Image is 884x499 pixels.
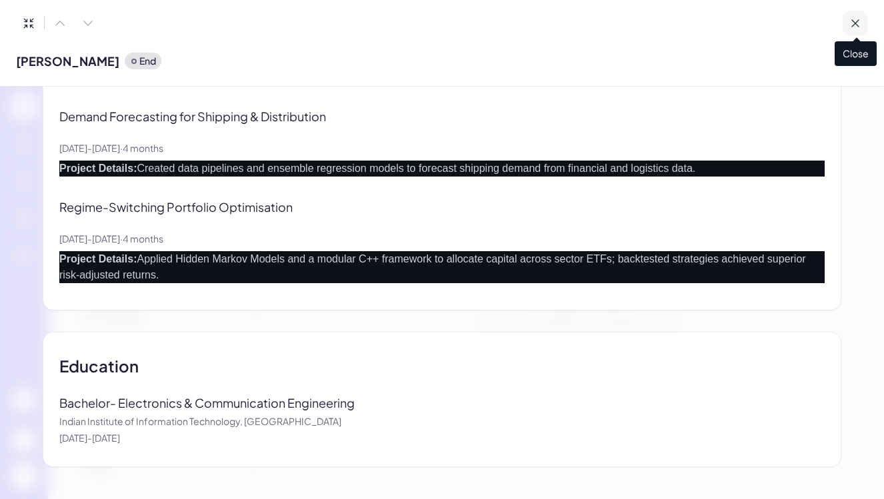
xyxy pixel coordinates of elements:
span: Close [835,41,877,66]
p: Applied Hidden Markov Models and a modular C++ framework to allocate capital across sector ETFs; ... [59,251,825,283]
p: [DATE] - [DATE] · 4 months [59,141,825,155]
p: Regime-Switching Portfolio Optimisation [59,198,313,216]
p: [DATE] - [DATE] [59,431,825,445]
span: Project Details: [59,253,137,264]
p: Created data pipelines and ensemble regression models to forecast shipping demand from financial ... [59,161,825,177]
p: [DATE] - [DATE] · 4 months [59,232,825,246]
p: Indian Institute of Information Technology, [GEOGRAPHIC_DATA] [59,414,825,428]
span: Project Details: [59,163,137,174]
span: Education [59,354,139,378]
p: Demand Forecasting for Shipping & Distribution [59,107,346,125]
p: Bachelor - Electronics & Communication Engineering [59,394,375,412]
span: [PERSON_NAME] [16,52,119,70]
p: End [139,54,156,68]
